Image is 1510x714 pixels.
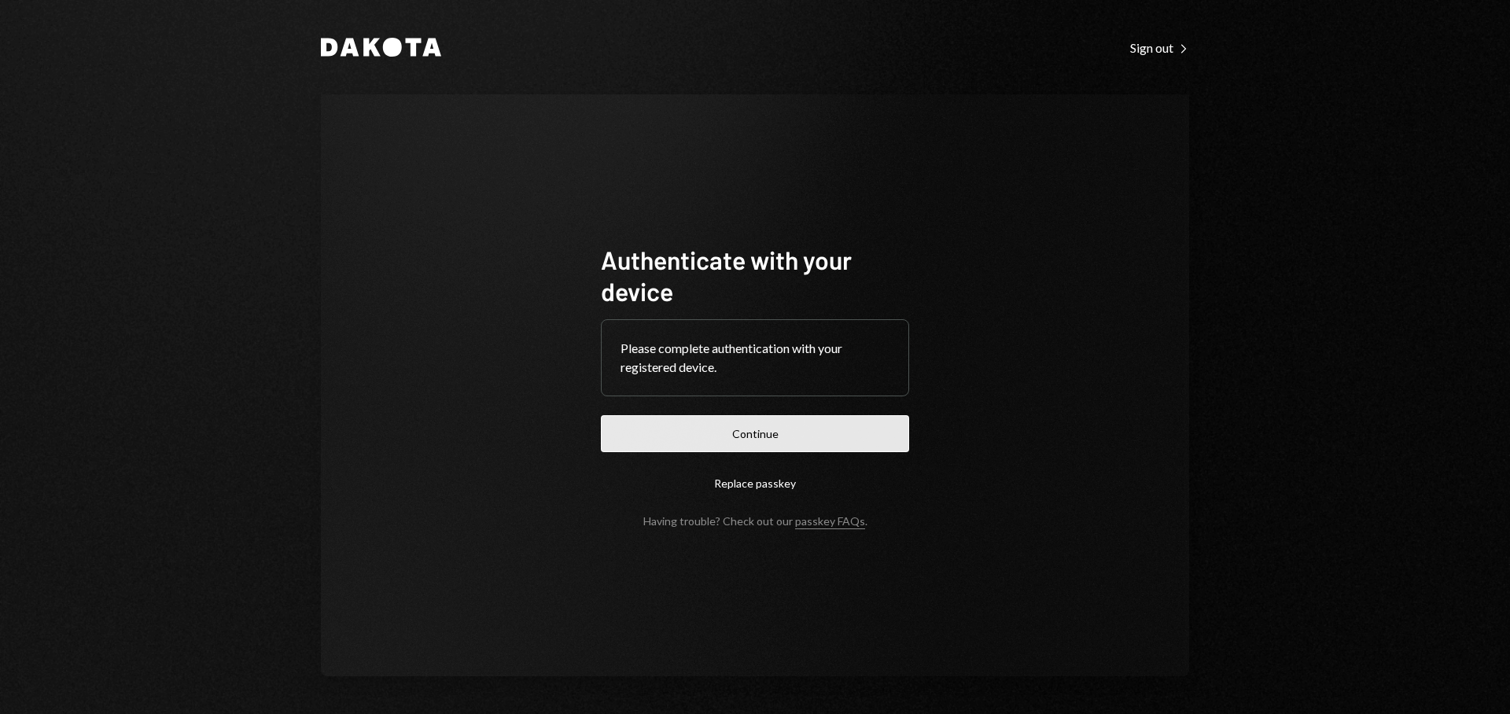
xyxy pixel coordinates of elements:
[643,514,867,528] div: Having trouble? Check out our .
[601,415,909,452] button: Continue
[1130,40,1189,56] div: Sign out
[795,514,865,529] a: passkey FAQs
[1130,39,1189,56] a: Sign out
[601,465,909,502] button: Replace passkey
[621,339,889,377] div: Please complete authentication with your registered device.
[601,244,909,307] h1: Authenticate with your device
